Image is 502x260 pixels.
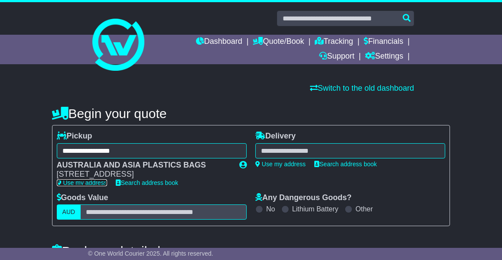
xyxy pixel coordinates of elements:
a: Settings [365,49,403,64]
label: Delivery [255,132,296,141]
a: Use my address [57,179,107,186]
a: Switch to the old dashboard [310,84,414,92]
label: Goods Value [57,193,108,203]
a: Dashboard [196,35,242,49]
a: Financials [364,35,403,49]
h4: Package details | [52,244,161,258]
label: Other [355,205,373,213]
span: © One World Courier 2025. All rights reserved. [88,250,213,257]
a: Support [319,49,355,64]
label: Lithium Battery [292,205,339,213]
a: Search address book [116,179,178,186]
label: AUD [57,204,81,220]
a: Use my address [255,161,306,168]
a: Search address book [314,161,377,168]
label: Pickup [57,132,92,141]
label: No [266,205,275,213]
div: [STREET_ADDRESS] [57,170,231,179]
h4: Begin your quote [52,106,450,121]
a: Quote/Book [253,35,304,49]
a: Tracking [315,35,353,49]
div: AUSTRALIA AND ASIA PLASTICS BAGS [57,161,231,170]
label: Any Dangerous Goods? [255,193,352,203]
